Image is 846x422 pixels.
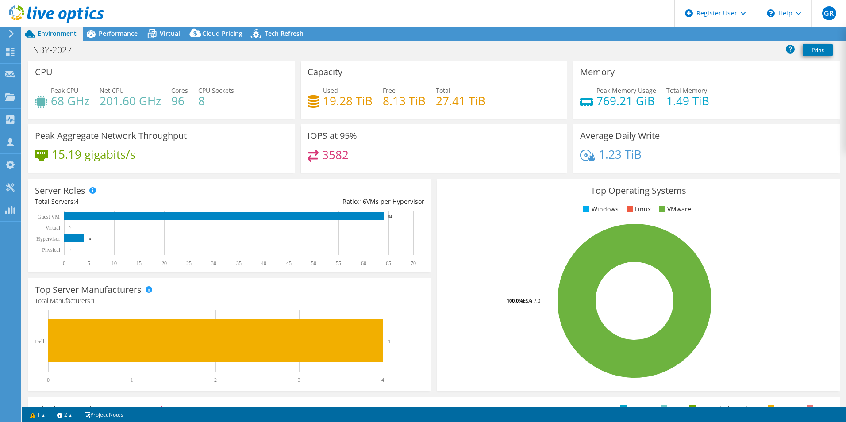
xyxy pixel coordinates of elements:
text: 50 [311,260,316,266]
text: Hypervisor [36,236,60,242]
h4: 201.60 GHz [100,96,161,106]
a: 1 [24,409,51,420]
text: 70 [411,260,416,266]
text: 64 [388,215,392,219]
span: Peak CPU [51,86,78,95]
span: Total Memory [666,86,707,95]
text: 35 [236,260,242,266]
h4: 96 [171,96,188,106]
li: Latency [765,404,799,414]
li: CPU [659,404,681,414]
text: 0 [63,260,65,266]
li: VMware [657,204,691,214]
text: Virtual [46,225,61,231]
h4: 27.41 TiB [436,96,485,106]
a: Project Notes [78,409,130,420]
text: 0 [69,248,71,252]
text: 0 [47,377,50,383]
h4: 8.13 TiB [383,96,426,106]
span: Environment [38,29,77,38]
text: 4 [381,377,384,383]
h3: Average Daily Write [580,131,660,141]
text: 3 [298,377,300,383]
text: 15 [136,260,142,266]
span: 4 [75,197,79,206]
text: Dell [35,338,44,345]
span: 16 [359,197,366,206]
text: 30 [211,260,216,266]
li: Linux [624,204,651,214]
h4: 1.49 TiB [666,96,709,106]
tspan: ESXi 7.0 [523,297,540,304]
a: 2 [51,409,78,420]
h3: CPU [35,67,53,77]
span: 1 [92,296,95,305]
text: 60 [361,260,366,266]
h4: 68 GHz [51,96,89,106]
span: Cloud Pricing [202,29,242,38]
span: Virtual [160,29,180,38]
h3: Capacity [308,67,342,77]
h1: NBY-2027 [29,45,85,55]
h3: Top Server Manufacturers [35,285,142,295]
h3: IOPS at 95% [308,131,357,141]
h4: 1.23 TiB [599,150,642,159]
h4: 769.21 GiB [596,96,656,106]
li: IOPS [804,404,829,414]
text: Physical [42,247,60,253]
li: Memory [618,404,653,414]
text: 0 [69,226,71,230]
text: 65 [386,260,391,266]
h4: 3582 [322,150,349,160]
text: 4 [89,237,91,241]
text: 25 [186,260,192,266]
span: CPU Sockets [198,86,234,95]
text: 10 [112,260,117,266]
li: Windows [581,204,619,214]
text: 2 [214,377,217,383]
text: 5 [88,260,90,266]
text: 45 [286,260,292,266]
text: 1 [131,377,133,383]
span: Performance [99,29,138,38]
text: Guest VM [38,214,60,220]
text: 40 [261,260,266,266]
span: Total [436,86,450,95]
text: 55 [336,260,341,266]
text: 4 [388,338,390,344]
span: GR [822,6,836,20]
h4: Total Manufacturers: [35,296,424,306]
tspan: 100.0% [507,297,523,304]
span: Cores [171,86,188,95]
h3: Peak Aggregate Network Throughput [35,131,187,141]
div: Ratio: VMs per Hypervisor [230,197,424,207]
span: Free [383,86,396,95]
h4: 15.19 gigabits/s [52,150,135,159]
a: Print [803,44,833,56]
h3: Top Operating Systems [444,186,833,196]
span: IOPS [154,404,224,415]
h4: 8 [198,96,234,106]
svg: \n [767,9,775,17]
li: Network Throughput [687,404,760,414]
h3: Memory [580,67,615,77]
div: Total Servers: [35,197,230,207]
h4: 19.28 TiB [323,96,373,106]
span: Peak Memory Usage [596,86,656,95]
text: 20 [162,260,167,266]
span: Used [323,86,338,95]
span: Tech Refresh [265,29,304,38]
span: Net CPU [100,86,124,95]
h3: Server Roles [35,186,85,196]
